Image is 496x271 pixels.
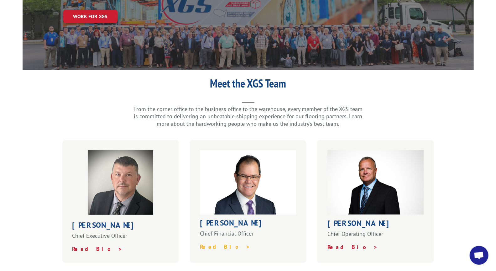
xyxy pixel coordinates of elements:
[200,230,296,243] p: Chief Financial Officer
[63,10,117,23] a: Work for XGS
[327,230,424,243] p: Chief Operating Officer
[327,243,378,251] a: Read Bio >
[200,219,296,230] h1: [PERSON_NAME]
[72,245,123,252] a: Read Bio >
[470,246,488,265] div: Open chat
[72,232,169,245] p: Chief Executive Officer
[88,150,153,215] img: bobkenna-profilepic
[123,105,373,128] p: From the corner office to the business office to the warehouse, every member of the XGS team is c...
[200,150,296,215] img: Roger_Silva
[123,78,373,92] h1: Meet the XGS Team
[200,243,250,250] a: Read Bio >
[72,221,169,232] h1: [PERSON_NAME]
[327,218,394,228] strong: [PERSON_NAME]
[327,150,424,215] img: Greg Laminack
